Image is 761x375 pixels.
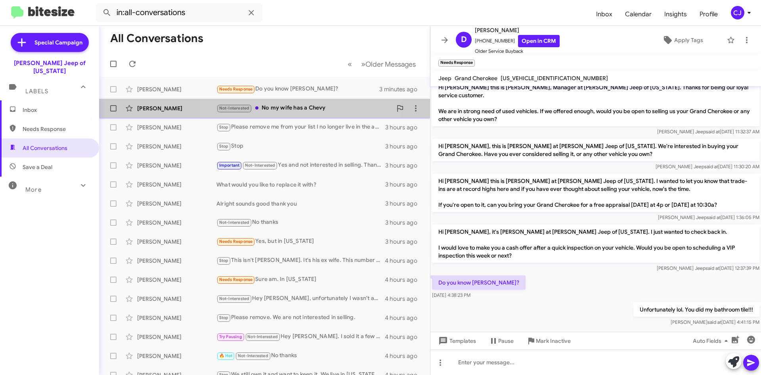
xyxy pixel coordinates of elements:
span: [PERSON_NAME] [DATE] 4:41:15 PM [671,319,759,325]
span: said at [704,163,718,169]
p: Unfortunately lol. You did my bathroom tile!!! [633,302,759,317]
div: 4 hours ago [385,295,424,303]
div: [PERSON_NAME] [137,333,216,341]
span: More [25,186,42,193]
div: 3 hours ago [385,200,424,208]
div: [PERSON_NAME] [137,200,216,208]
span: said at [707,214,721,220]
div: 4 hours ago [385,314,424,322]
div: [PERSON_NAME] [137,142,216,150]
div: [PERSON_NAME] [137,162,216,169]
span: Needs Response [219,87,253,92]
div: Do you know [PERSON_NAME]? [216,85,379,94]
div: No thanks [216,218,385,227]
div: 4 hours ago [385,276,424,284]
span: Mark Inactive [536,334,571,348]
span: Needs Response [219,239,253,244]
span: Not-Interested [219,296,250,301]
div: 3 minutes ago [379,85,424,93]
span: [US_VEHICLE_IDENTIFICATION_NUMBER] [501,75,608,82]
input: Search [96,3,262,22]
div: Hey [PERSON_NAME]. I sold it a few years ago and purchased a ford maverick hybrid. [216,332,385,341]
span: [PERSON_NAME] Jeep [DATE] 11:30:20 AM [656,163,759,169]
span: Stop [219,315,229,320]
div: No my wife has a Chevy [216,104,392,113]
div: [PERSON_NAME] [137,181,216,188]
button: Templates [430,334,482,348]
div: [PERSON_NAME] [137,219,216,227]
div: 3 hours ago [385,181,424,188]
p: Hi [PERSON_NAME], it's [PERSON_NAME] at [PERSON_NAME] Jeep of [US_STATE]. I just wanted to check ... [432,225,759,263]
div: 4 hours ago [385,257,424,265]
div: This isn't [PERSON_NAME]. It's his ex wife. This number has ALWAYS been mine. Please remove this ... [216,256,385,265]
span: Older Messages [365,60,416,69]
div: [PERSON_NAME] [137,123,216,131]
div: Please remove me from your list I no longer live in the area [216,123,385,132]
div: 4 hours ago [385,352,424,360]
span: Jeep [438,75,451,82]
div: CJ [731,6,744,19]
a: Insights [658,3,693,26]
nav: Page navigation example [343,56,421,72]
button: Previous [343,56,357,72]
span: Needs Response [219,277,253,282]
span: [PERSON_NAME] Jeep [DATE] 1:36:05 PM [658,214,759,220]
p: Hi [PERSON_NAME] this is [PERSON_NAME] at [PERSON_NAME] Jeep of [US_STATE]. I wanted to let you k... [432,174,759,212]
span: Try Pausing [219,334,242,339]
div: [PERSON_NAME] [137,352,216,360]
div: [PERSON_NAME] [137,257,216,265]
span: Stop [219,144,229,149]
span: Not-Interested [219,106,250,111]
span: Templates [437,334,476,348]
a: Special Campaign [11,33,89,52]
span: [DATE] 4:38:23 PM [432,292,470,298]
span: Important [219,163,240,168]
div: [PERSON_NAME] [137,295,216,303]
span: « [348,59,352,69]
div: 3 hours ago [385,123,424,131]
h1: All Conversations [110,32,203,45]
div: [PERSON_NAME] [137,238,216,246]
span: Pause [498,334,514,348]
span: » [361,59,365,69]
button: Apply Tags [642,33,723,47]
span: Auto Fields [693,334,731,348]
span: Needs Response [23,125,90,133]
button: CJ [724,6,752,19]
span: Special Campaign [34,38,82,46]
span: D [461,33,467,46]
span: Not-Interested [238,353,268,358]
p: Hi [PERSON_NAME], this is [PERSON_NAME] at [PERSON_NAME] Jeep of [US_STATE]. We're interested in ... [432,139,759,161]
div: Alright sounds good thank you [216,200,385,208]
p: Hi [PERSON_NAME] this is [PERSON_NAME], Manager at [PERSON_NAME] Jeep of [US_STATE]. Thanks for b... [432,80,759,126]
span: Not-Interested [247,334,278,339]
span: 🔥 Hot [219,353,233,358]
button: Auto Fields [686,334,737,348]
span: [PHONE_NUMBER] [475,35,560,47]
a: Calendar [619,3,658,26]
div: Sure am. In [US_STATE] [216,275,385,284]
div: Yes, but in [US_STATE] [216,237,385,246]
span: Not-Interested [245,163,275,168]
button: Next [356,56,421,72]
small: Needs Response [438,60,475,67]
span: said at [706,265,719,271]
span: [PERSON_NAME] Jeep [DATE] 12:37:39 PM [657,265,759,271]
div: Hey [PERSON_NAME], unfortunately I wasn't able to afford the jeep after losing my job and it was ... [216,294,385,303]
div: Please remove. We are not interested in selling. [216,313,385,322]
p: Do you know [PERSON_NAME]? [432,275,526,290]
div: [PERSON_NAME] [137,85,216,93]
span: Older Service Buyback [475,47,560,55]
span: [PERSON_NAME] [475,25,560,35]
div: [PERSON_NAME] [137,104,216,112]
span: Save a Deal [23,163,52,171]
div: 3 hours ago [385,142,424,150]
a: Inbox [590,3,619,26]
span: said at [707,319,721,325]
button: Mark Inactive [520,334,577,348]
a: Profile [693,3,724,26]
